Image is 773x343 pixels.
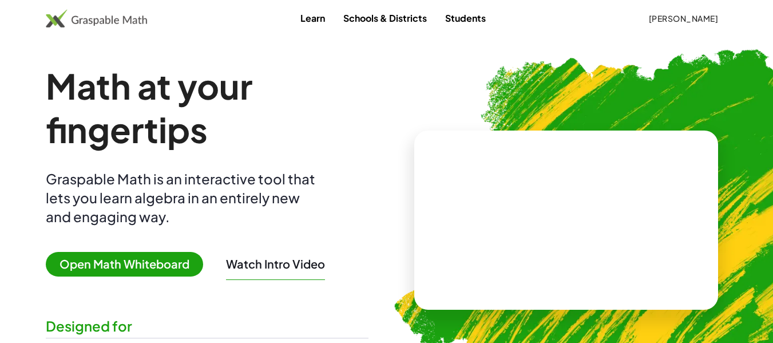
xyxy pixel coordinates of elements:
[46,64,368,151] h1: Math at your fingertips
[639,8,727,29] button: [PERSON_NAME]
[46,252,203,277] span: Open Math Whiteboard
[46,169,320,226] div: Graspable Math is an interactive tool that lets you learn algebra in an entirely new and engaging...
[46,259,212,271] a: Open Math Whiteboard
[226,257,325,271] button: Watch Intro Video
[436,7,495,29] a: Students
[291,7,334,29] a: Learn
[648,13,718,23] span: [PERSON_NAME]
[46,317,368,336] div: Designed for
[480,177,652,263] video: What is this? This is dynamic math notation. Dynamic math notation plays a central role in how Gr...
[334,7,436,29] a: Schools & Districts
